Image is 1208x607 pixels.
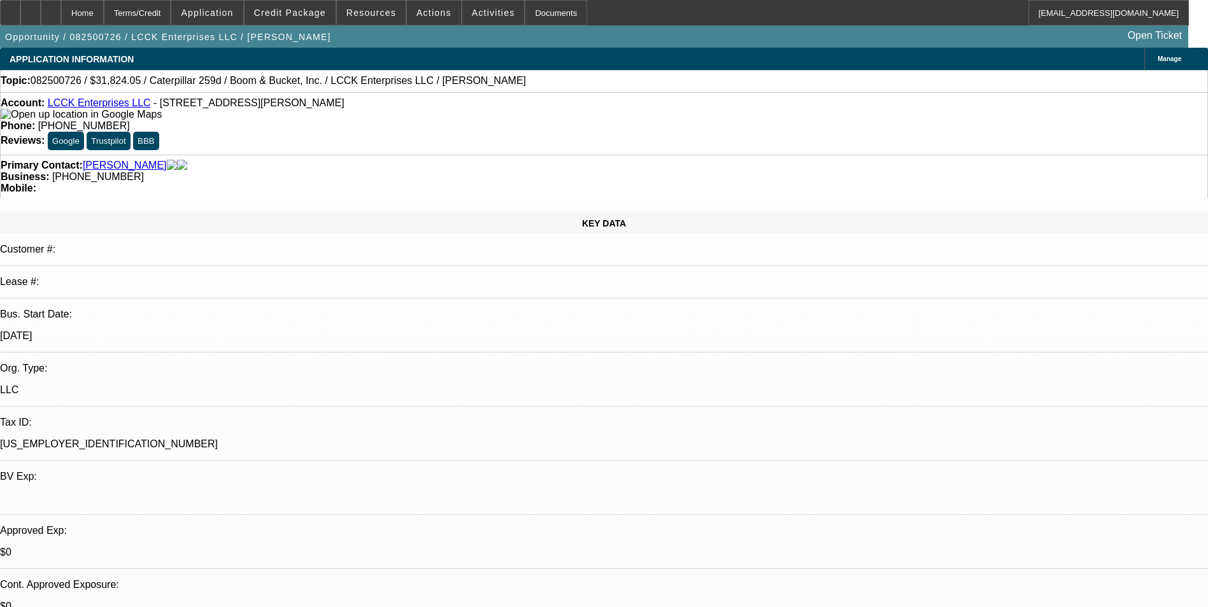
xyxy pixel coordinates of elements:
[1158,55,1181,62] span: Manage
[582,218,626,228] span: KEY DATA
[48,132,84,150] button: Google
[133,132,159,150] button: BBB
[245,1,336,25] button: Credit Package
[1,75,31,87] strong: Topic:
[31,75,526,87] span: 082500726 / $31,824.05 / Caterpillar 259d / Boom & Bucket, Inc. / LCCK Enterprises LLC / [PERSON_...
[167,160,177,171] img: facebook-icon.png
[1,97,45,108] strong: Account:
[171,1,243,25] button: Application
[153,97,345,108] span: - [STREET_ADDRESS][PERSON_NAME]
[1,183,36,193] strong: Mobile:
[181,8,233,18] span: Application
[416,8,451,18] span: Actions
[5,32,331,42] span: Opportunity / 082500726 / LCCK Enterprises LLC / [PERSON_NAME]
[337,1,406,25] button: Resources
[472,8,515,18] span: Activities
[87,132,130,150] button: Trustpilot
[346,8,396,18] span: Resources
[10,54,134,64] span: APPLICATION INFORMATION
[1123,25,1187,46] a: Open Ticket
[1,109,162,120] a: View Google Maps
[38,120,130,131] span: [PHONE_NUMBER]
[52,171,144,182] span: [PHONE_NUMBER]
[1,171,49,182] strong: Business:
[48,97,151,108] a: LCCK Enterprises LLC
[1,135,45,146] strong: Reviews:
[1,109,162,120] img: Open up location in Google Maps
[407,1,461,25] button: Actions
[177,160,187,171] img: linkedin-icon.png
[1,120,35,131] strong: Phone:
[254,8,326,18] span: Credit Package
[1,160,83,171] strong: Primary Contact:
[83,160,167,171] a: [PERSON_NAME]
[462,1,525,25] button: Activities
